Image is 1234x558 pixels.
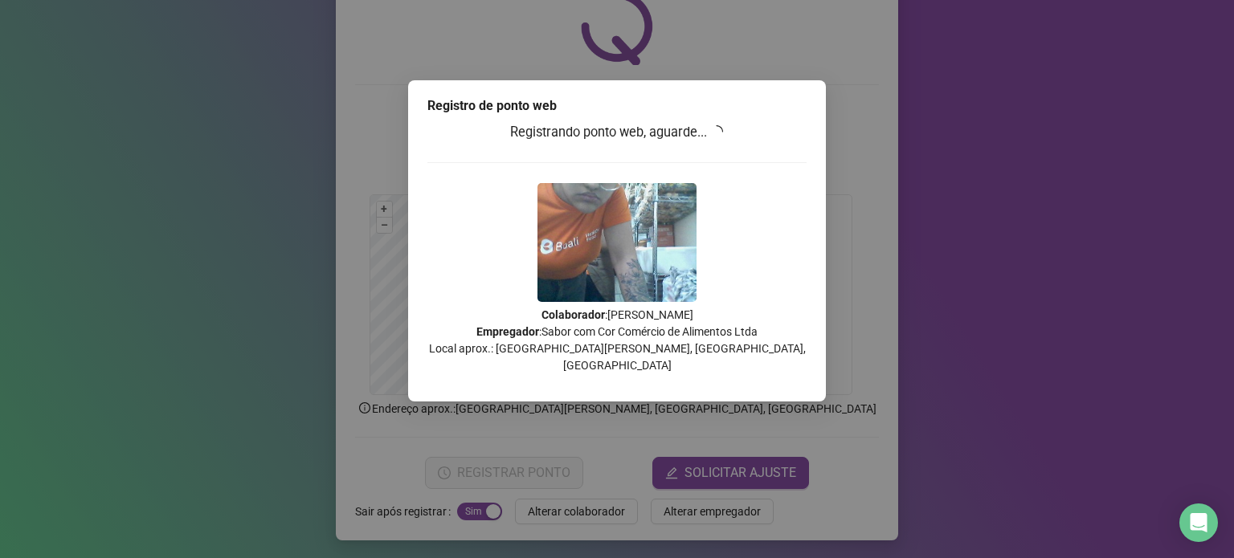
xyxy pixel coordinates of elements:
[427,307,807,374] p: : [PERSON_NAME] : Sabor com Cor Comércio de Alimentos Ltda Local aprox.: [GEOGRAPHIC_DATA][PERSON...
[541,308,605,321] strong: Colaborador
[537,183,697,302] img: Z
[427,122,807,143] h3: Registrando ponto web, aguarde...
[476,325,539,338] strong: Empregador
[708,123,725,141] span: loading
[1179,503,1218,542] div: Open Intercom Messenger
[427,96,807,116] div: Registro de ponto web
